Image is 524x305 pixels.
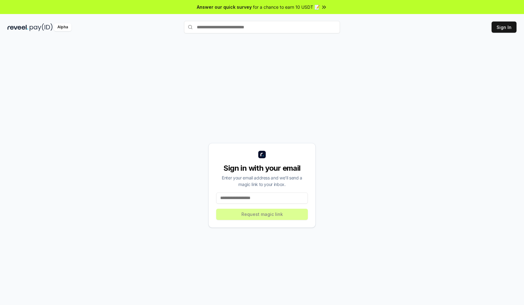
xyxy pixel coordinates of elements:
[7,23,28,31] img: reveel_dark
[216,174,308,188] div: Enter your email address and we’ll send a magic link to your inbox.
[492,21,517,33] button: Sign In
[216,163,308,173] div: Sign in with your email
[54,23,71,31] div: Alpha
[253,4,320,10] span: for a chance to earn 10 USDT 📝
[258,151,266,158] img: logo_small
[197,4,252,10] span: Answer our quick survey
[30,23,53,31] img: pay_id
